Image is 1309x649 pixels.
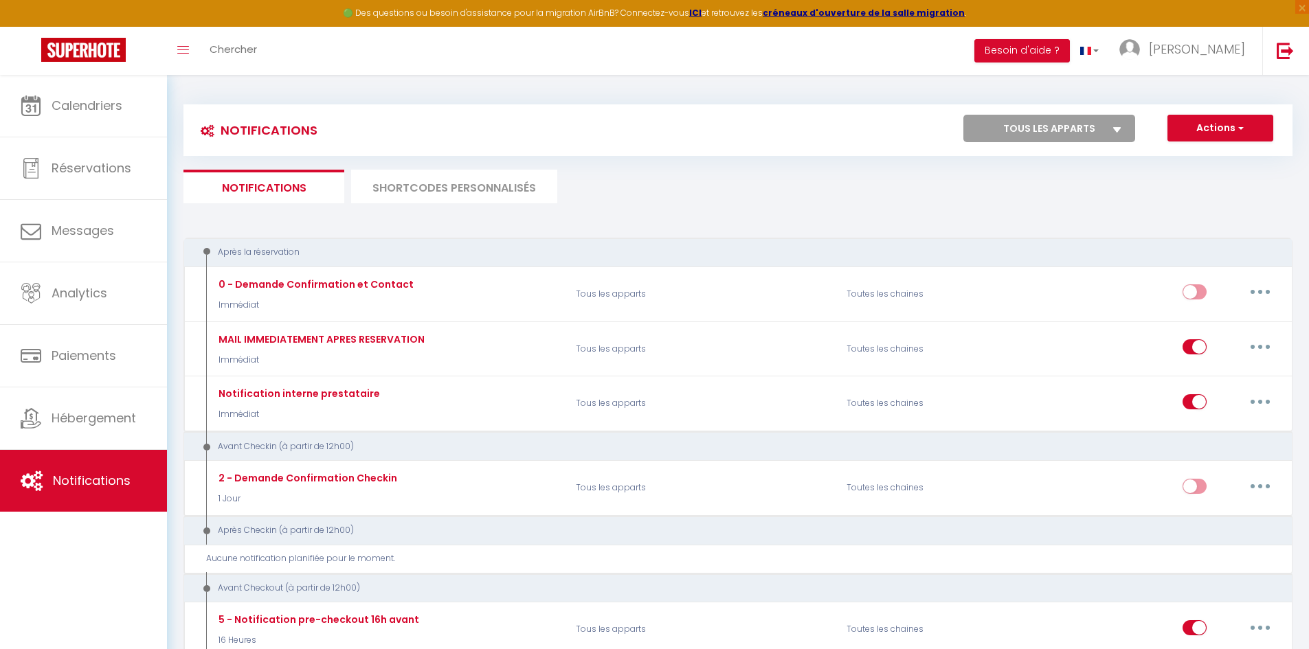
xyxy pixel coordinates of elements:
[567,274,838,314] p: Tous les apparts
[197,582,1258,595] div: Avant Checkout (à partir de 12h00)
[838,468,1018,508] div: Toutes les chaines
[689,7,702,19] a: ICI
[52,159,131,177] span: Réservations
[567,468,838,508] p: Tous les apparts
[215,612,419,627] div: 5 - Notification pre-checkout 16h avant
[215,299,414,312] p: Immédiat
[41,38,126,62] img: Super Booking
[1109,27,1262,75] a: ... [PERSON_NAME]
[1149,41,1245,58] span: [PERSON_NAME]
[215,386,380,401] div: Notification interne prestataire
[351,170,557,203] li: SHORTCODES PERSONNALISÉS
[215,408,380,421] p: Immédiat
[210,42,257,56] span: Chercher
[183,170,344,203] li: Notifications
[1167,115,1273,142] button: Actions
[206,552,1280,565] div: Aucune notification planifiée pour le moment.
[838,274,1018,314] div: Toutes les chaines
[974,39,1070,62] button: Besoin d'aide ?
[52,222,114,239] span: Messages
[199,27,267,75] a: Chercher
[215,470,397,486] div: 2 - Demande Confirmation Checkin
[1277,42,1294,59] img: logout
[1119,39,1140,60] img: ...
[52,97,122,114] span: Calendriers
[763,7,965,19] a: créneaux d'ouverture de la salle migration
[567,329,838,369] p: Tous les apparts
[52,284,107,301] span: Analytics
[838,384,1018,424] div: Toutes les chaines
[215,634,419,647] p: 16 Heures
[197,246,1258,259] div: Après la réservation
[53,472,131,489] span: Notifications
[215,277,414,292] div: 0 - Demande Confirmation et Contact
[52,409,136,426] span: Hébergement
[838,329,1018,369] div: Toutes les chaines
[567,384,838,424] p: Tous les apparts
[197,440,1258,453] div: Avant Checkin (à partir de 12h00)
[197,524,1258,537] div: Après Checkin (à partir de 12h00)
[215,492,397,505] p: 1 Jour
[215,332,425,347] div: MAIL IMMEDIATEMENT APRES RESERVATION
[194,115,317,146] h3: Notifications
[215,354,425,367] p: Immédiat
[52,347,116,364] span: Paiements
